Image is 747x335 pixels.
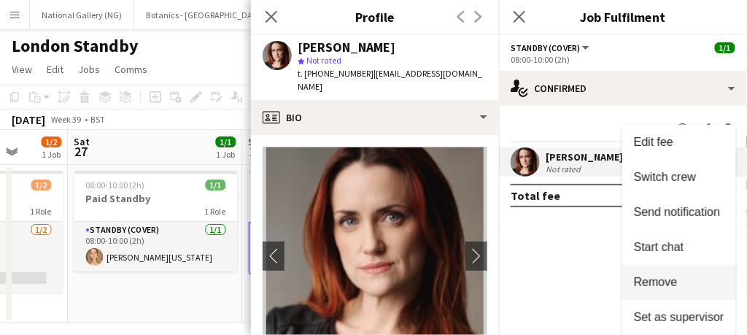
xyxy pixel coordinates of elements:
[634,206,720,218] span: Send notification
[622,195,736,230] button: Send notification
[622,265,736,300] button: Remove
[634,311,724,323] span: Set as supervisor
[634,241,684,253] span: Start chat
[622,300,736,335] button: Set as supervisor
[634,136,673,148] span: Edit fee
[622,160,736,195] button: Switch crew
[622,125,736,160] button: Edit fee
[634,276,678,288] span: Remove
[622,230,736,265] button: Start chat
[634,171,696,183] span: Switch crew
